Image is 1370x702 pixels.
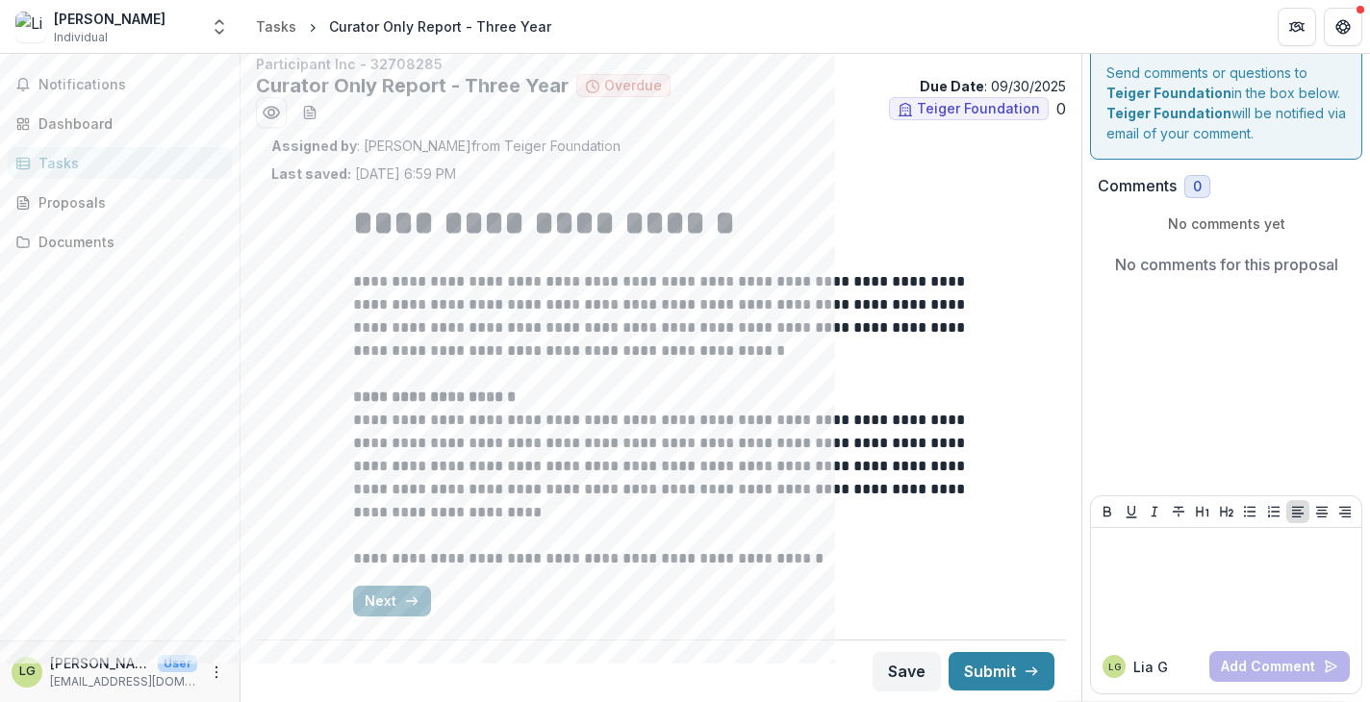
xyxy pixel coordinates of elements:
[38,113,216,134] div: Dashboard
[329,16,551,37] div: Curator Only Report - Three Year
[1098,177,1177,195] h2: Comments
[8,69,232,100] button: Notifications
[8,187,232,218] a: Proposals
[1106,105,1231,121] strong: Teiger Foundation
[19,665,36,678] div: Lia Gangitano
[889,97,1066,120] ul: 0
[54,9,165,29] div: [PERSON_NAME]
[1108,663,1121,672] div: Lia Gangitano
[1278,8,1316,46] button: Partners
[1193,179,1202,195] span: 0
[256,74,569,97] h2: Curator Only Report - Three Year
[271,138,357,154] strong: Assigned by
[256,97,287,128] button: Preview 7882ea6f-bee4-4cce-ba56-8c140ba480ec.pdf
[248,13,304,40] a: Tasks
[1133,657,1168,677] p: Lia G
[8,147,232,179] a: Tasks
[50,673,197,690] p: [EMAIL_ADDRESS][DOMAIN_NAME]
[1115,253,1338,276] p: No comments for this proposal
[1096,500,1119,523] button: Bold
[54,29,108,46] span: Individual
[1286,500,1309,523] button: Align Left
[8,108,232,139] a: Dashboard
[294,97,325,128] button: download-word-button
[1167,500,1190,523] button: Strike
[1310,500,1333,523] button: Align Center
[38,153,216,173] div: Tasks
[1120,500,1143,523] button: Underline
[38,77,224,93] span: Notifications
[271,136,1051,156] p: : [PERSON_NAME] from Teiger Foundation
[38,192,216,213] div: Proposals
[206,8,233,46] button: Open entity switcher
[873,652,941,690] button: Save
[1191,500,1214,523] button: Heading 1
[949,652,1054,690] button: Submit
[38,232,216,252] div: Documents
[1209,651,1350,682] button: Add Comment
[1238,500,1261,523] button: Bullet List
[256,16,296,37] div: Tasks
[1098,213,1355,234] p: No comments yet
[920,78,984,94] strong: Due Date
[205,661,228,684] button: More
[8,226,232,258] a: Documents
[604,78,662,94] span: Overdue
[1262,500,1285,523] button: Ordered List
[256,54,1066,74] p: Participant Inc - 32708285
[1333,500,1357,523] button: Align Right
[15,12,46,42] img: Lia Gangitano
[50,653,150,673] p: [PERSON_NAME]
[353,586,431,616] button: Next
[920,76,1066,96] p: : 09/30/2025
[158,655,197,672] p: User
[1143,500,1166,523] button: Italicize
[1215,500,1238,523] button: Heading 2
[1324,8,1362,46] button: Get Help
[917,101,1040,117] span: Teiger Foundation
[248,13,559,40] nav: breadcrumb
[271,163,456,184] p: [DATE] 6:59 PM
[271,165,351,182] strong: Last saved:
[1090,46,1362,160] div: Send comments or questions to in the box below. will be notified via email of your comment.
[1106,85,1231,101] strong: Teiger Foundation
